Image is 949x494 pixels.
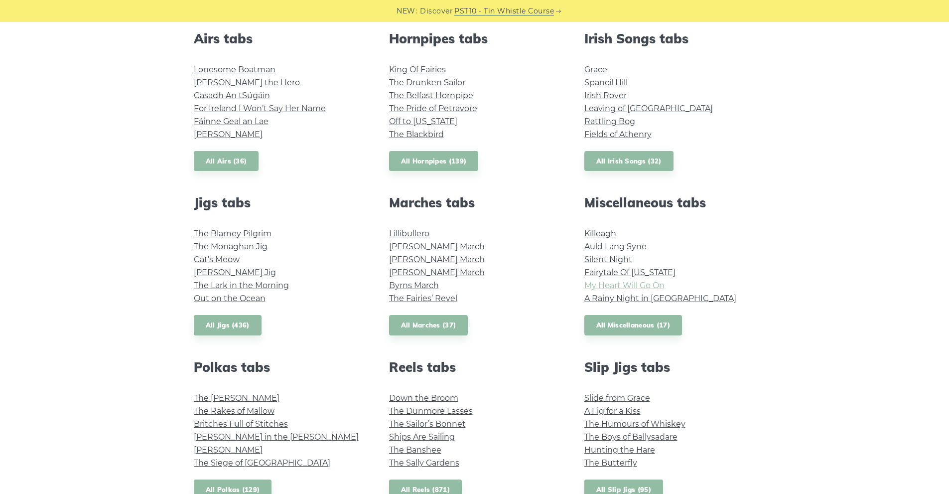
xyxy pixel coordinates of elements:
[389,281,439,290] a: Byrns March
[194,31,365,46] h2: Airs tabs
[194,117,269,126] a: Fáinne Geal an Lae
[389,419,466,429] a: The Sailor’s Bonnet
[389,117,457,126] a: Off to [US_STATE]
[194,281,289,290] a: The Lark in the Morning
[454,5,554,17] a: PST10 - Tin Whistle Course
[194,65,275,74] a: Lonesome Boatman
[584,151,674,171] a: All Irish Songs (32)
[389,268,485,277] a: [PERSON_NAME] March
[389,91,473,100] a: The Belfast Hornpipe
[389,445,441,455] a: The Banshee
[389,242,485,251] a: [PERSON_NAME] March
[389,151,479,171] a: All Hornpipes (139)
[584,406,641,416] a: A Fig for a Kiss
[389,294,457,303] a: The Fairies’ Revel
[584,419,685,429] a: The Humours of Whiskey
[584,281,665,290] a: My Heart Will Go On
[584,294,736,303] a: A Rainy Night in [GEOGRAPHIC_DATA]
[584,445,655,455] a: Hunting the Hare
[194,419,288,429] a: Britches Full of Stitches
[584,65,607,74] a: Grace
[584,229,616,238] a: Killeagh
[584,432,678,442] a: The Boys of Ballysadare
[584,359,756,375] h2: Slip Jigs tabs
[584,268,676,277] a: Fairytale Of [US_STATE]
[389,195,560,210] h2: Marches tabs
[389,104,477,113] a: The Pride of Petravore
[389,229,429,238] a: Lillibullero
[194,406,274,416] a: The Rakes of Mallow
[194,91,270,100] a: Casadh An tSúgáin
[389,31,560,46] h2: Hornpipes tabs
[389,78,465,87] a: The Drunken Sailor
[584,31,756,46] h2: Irish Songs tabs
[389,130,444,139] a: The Blackbird
[584,315,682,335] a: All Miscellaneous (17)
[194,458,330,468] a: The Siege of [GEOGRAPHIC_DATA]
[584,104,713,113] a: Leaving of [GEOGRAPHIC_DATA]
[194,130,263,139] a: [PERSON_NAME]
[389,255,485,264] a: [PERSON_NAME] March
[584,91,627,100] a: Irish Rover
[194,315,262,335] a: All Jigs (436)
[584,255,632,264] a: Silent Night
[389,406,473,416] a: The Dunmore Lasses
[584,393,650,403] a: Slide from Grace
[389,393,458,403] a: Down the Broom
[194,151,259,171] a: All Airs (36)
[194,294,266,303] a: Out on the Ocean
[389,359,560,375] h2: Reels tabs
[194,268,276,277] a: [PERSON_NAME] Jig
[420,5,453,17] span: Discover
[389,458,459,468] a: The Sally Gardens
[194,229,271,238] a: The Blarney Pilgrim
[194,393,279,403] a: The [PERSON_NAME]
[194,255,240,264] a: Cat’s Meow
[194,359,365,375] h2: Polkas tabs
[389,315,468,335] a: All Marches (37)
[194,445,263,455] a: [PERSON_NAME]
[584,130,652,139] a: Fields of Athenry
[584,78,628,87] a: Spancil Hill
[194,432,359,442] a: [PERSON_NAME] in the [PERSON_NAME]
[194,195,365,210] h2: Jigs tabs
[194,104,326,113] a: For Ireland I Won’t Say Her Name
[194,242,268,251] a: The Monaghan Jig
[389,432,455,442] a: Ships Are Sailing
[389,65,446,74] a: King Of Fairies
[584,195,756,210] h2: Miscellaneous tabs
[584,242,647,251] a: Auld Lang Syne
[584,458,637,468] a: The Butterfly
[397,5,417,17] span: NEW:
[584,117,635,126] a: Rattling Bog
[194,78,300,87] a: [PERSON_NAME] the Hero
